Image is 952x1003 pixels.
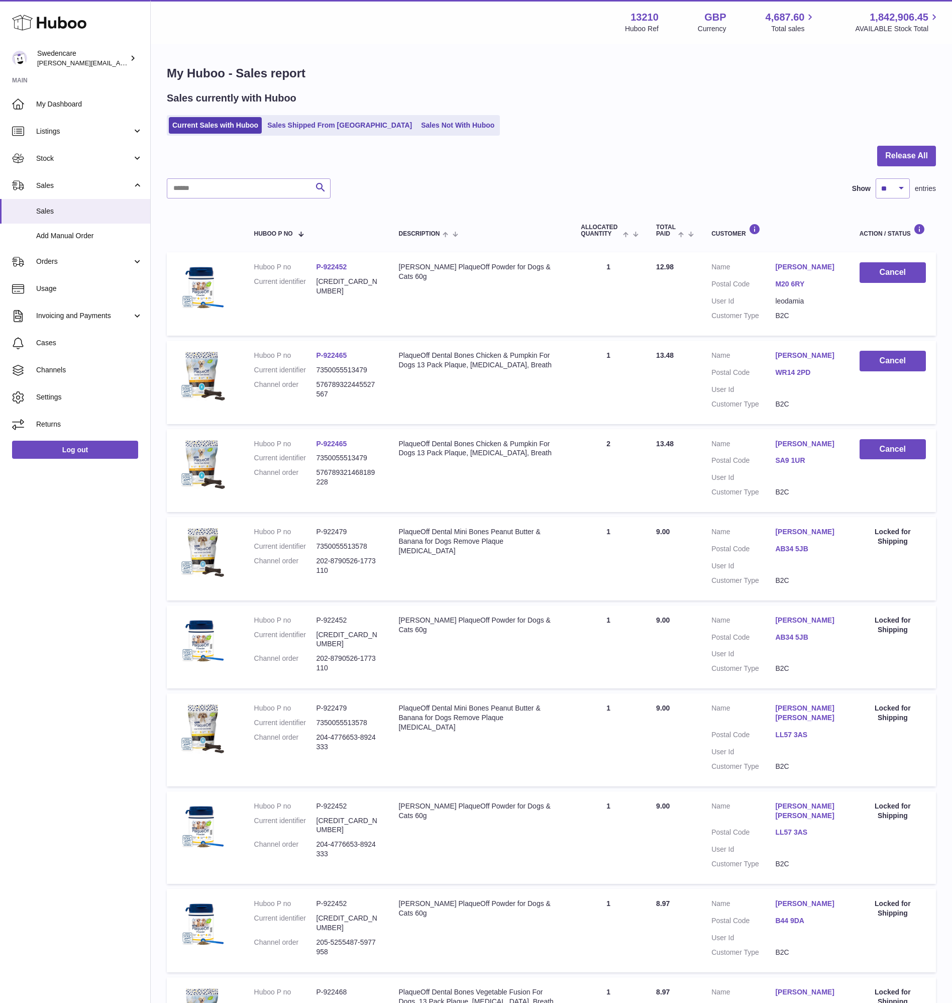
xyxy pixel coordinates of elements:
[167,91,296,105] h2: Sales currently with Huboo
[167,65,936,81] h1: My Huboo - Sales report
[254,987,316,997] dt: Huboo P no
[254,704,316,713] dt: Huboo P no
[775,456,839,465] a: SA9 1UR
[417,117,498,134] a: Sales Not With Huboo
[571,341,646,424] td: 1
[860,616,926,635] div: Locked for Shipping
[36,284,143,293] span: Usage
[177,616,227,666] img: $_57.JPG
[398,231,440,237] span: Description
[775,351,839,360] a: [PERSON_NAME]
[775,487,839,497] dd: B2C
[711,762,775,771] dt: Customer Type
[775,916,839,926] a: B44 9DA
[775,664,839,673] dd: B2C
[571,429,646,513] td: 2
[36,231,143,241] span: Add Manual Order
[316,630,379,649] dd: [CREDIT_CARD_NUMBER]
[775,576,839,585] dd: B2C
[771,24,816,34] span: Total sales
[12,51,27,66] img: daniel.corbridge@swedencare.co.uk
[316,380,379,399] dd: 576789322445527567
[571,693,646,786] td: 1
[775,633,839,642] a: AB34 5JB
[264,117,415,134] a: Sales Shipped From [GEOGRAPHIC_DATA]
[316,914,379,933] dd: [CREDIT_CARD_NUMBER]
[316,654,379,673] dd: 202-8790526-1773110
[177,262,227,313] img: $_57.JPG
[704,11,726,24] strong: GBP
[398,616,561,635] div: [PERSON_NAME] PlaqueOff Powder for Dogs & Cats 60g
[870,11,928,24] span: 1,842,906.45
[398,704,561,732] div: PlaqueOff Dental Mini Bones Peanut Butter & Banana for Dogs Remove Plaque [MEDICAL_DATA]
[852,184,871,193] label: Show
[36,420,143,429] span: Returns
[711,987,775,999] dt: Name
[711,649,775,659] dt: User Id
[711,296,775,306] dt: User Id
[36,181,132,190] span: Sales
[855,11,940,34] a: 1,842,906.45 AVAILABLE Stock Total
[398,899,561,918] div: [PERSON_NAME] PlaqueOff Powder for Dogs & Cats 60g
[855,24,940,34] span: AVAILABLE Stock Total
[36,392,143,402] span: Settings
[711,456,775,468] dt: Postal Code
[254,542,316,551] dt: Current identifier
[775,311,839,321] dd: B2C
[711,351,775,363] dt: Name
[316,801,379,811] dd: P-922452
[316,840,379,859] dd: 204-4776653-8924333
[177,527,227,577] img: $_57.JPG
[711,262,775,274] dt: Name
[656,528,670,536] span: 9.00
[316,616,379,625] dd: P-922452
[254,351,316,360] dt: Huboo P no
[254,938,316,957] dt: Channel order
[775,948,839,957] dd: B2C
[254,654,316,673] dt: Channel order
[711,616,775,628] dt: Name
[775,439,839,449] a: [PERSON_NAME]
[571,606,646,689] td: 1
[711,487,775,497] dt: Customer Type
[711,544,775,556] dt: Postal Code
[711,801,775,823] dt: Name
[711,633,775,645] dt: Postal Code
[316,365,379,375] dd: 7350055513479
[571,889,646,972] td: 1
[625,24,659,34] div: Huboo Ref
[711,527,775,539] dt: Name
[860,527,926,546] div: Locked for Shipping
[775,527,839,537] a: [PERSON_NAME]
[316,899,379,909] dd: P-922452
[316,987,379,997] dd: P-922468
[698,24,726,34] div: Currency
[860,704,926,723] div: Locked for Shipping
[775,279,839,289] a: M20 6RY
[860,224,926,237] div: Action / Status
[316,351,347,359] a: P-922465
[254,733,316,752] dt: Channel order
[316,440,347,448] a: P-922465
[775,544,839,554] a: AB34 5JB
[36,338,143,348] span: Cases
[581,224,620,237] span: ALLOCATED Quantity
[877,146,936,166] button: Release All
[254,840,316,859] dt: Channel order
[775,899,839,909] a: [PERSON_NAME]
[36,127,132,136] span: Listings
[254,380,316,399] dt: Channel order
[860,899,926,918] div: Locked for Shipping
[915,184,936,193] span: entries
[316,704,379,713] dd: P-922479
[860,351,926,371] button: Cancel
[711,845,775,854] dt: User Id
[398,351,561,370] div: PlaqueOff Dental Bones Chicken & Pumpkin For Dogs 13 Pack Plaque, [MEDICAL_DATA], Breath
[316,542,379,551] dd: 7350055513578
[316,556,379,575] dd: 202-8790526-1773110
[398,527,561,556] div: PlaqueOff Dental Mini Bones Peanut Butter & Banana for Dogs Remove Plaque [MEDICAL_DATA]
[254,231,293,237] span: Huboo P no
[398,439,561,458] div: PlaqueOff Dental Bones Chicken & Pumpkin For Dogs 13 Pack Plaque, [MEDICAL_DATA], Breath
[860,439,926,460] button: Cancel
[711,368,775,380] dt: Postal Code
